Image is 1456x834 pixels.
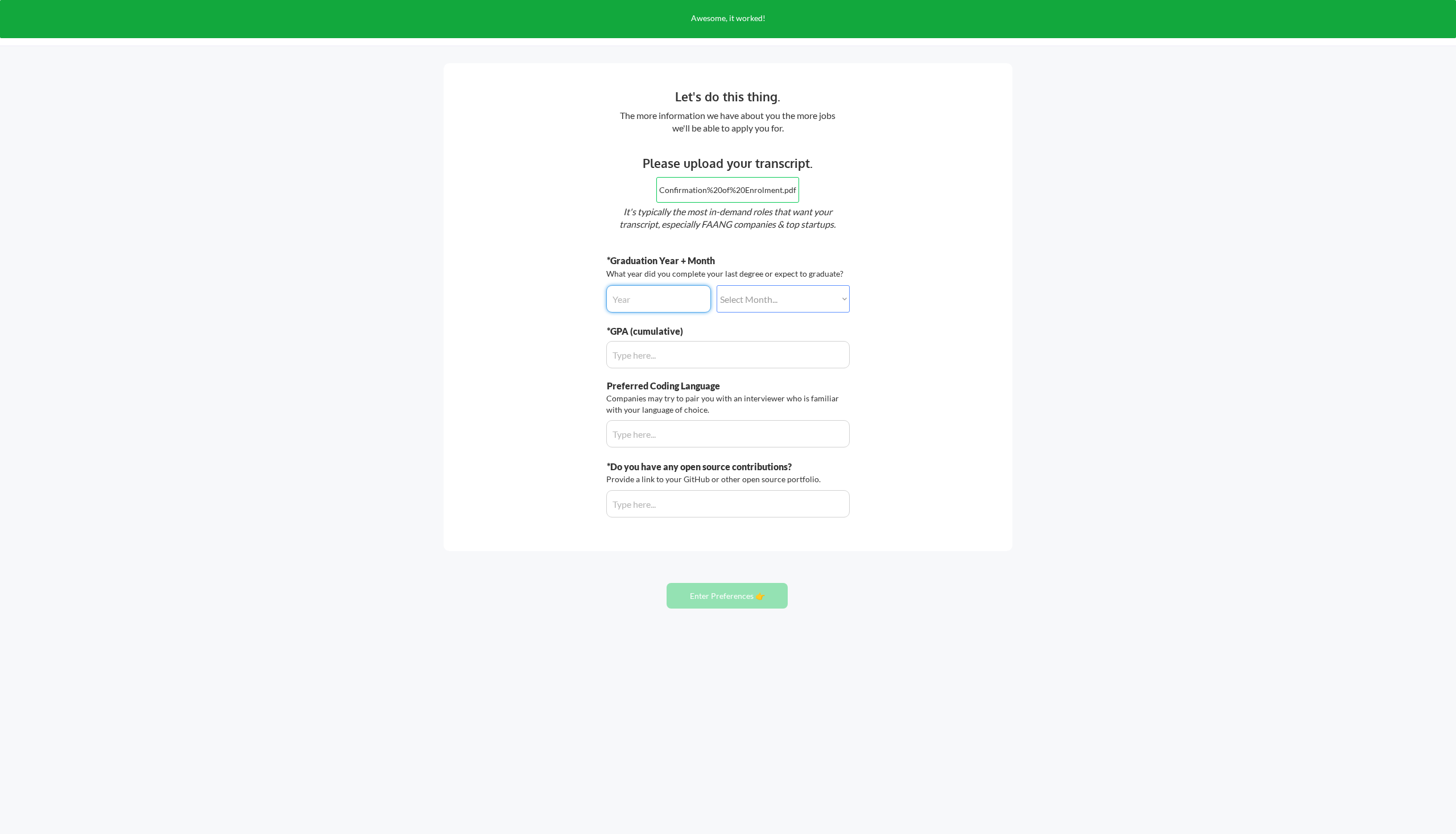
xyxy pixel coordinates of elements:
div: Please upload your transcript. [555,154,901,172]
div: *GPA (cumulative) [607,325,764,338]
div: The more information we have about you the more jobs we'll be able to apply you for. [614,109,842,135]
em: It's typically the most in-demand roles that want your transcript, especially FAANG companies & t... [619,206,835,229]
input: Type here... [606,420,850,447]
div: What year did you complete your last degree or expect to graduate? [606,268,846,280]
div: Let's do this thing. [555,88,901,106]
div: *Graduation Year + Month [607,254,751,267]
div: Preferred Coding Language [607,380,764,392]
div: Provide a link to your GitHub or other open source portfolio. [606,474,824,485]
button: Enter Preferences 👉 [667,583,788,609]
input: Type here... [606,490,850,517]
div: Companies may try to pair you with an interviewer who is familiar with your language of choice. [606,393,846,415]
input: Type here... [606,341,850,368]
div: *Do you have any open source contributions? [607,461,846,473]
input: Year [606,285,711,313]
